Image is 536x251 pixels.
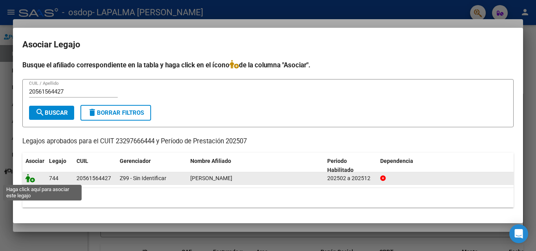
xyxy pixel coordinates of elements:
[80,105,151,121] button: Borrar Filtros
[35,108,45,117] mat-icon: search
[46,153,73,179] datatable-header-cell: Legajo
[377,153,514,179] datatable-header-cell: Dependencia
[22,60,514,70] h4: Busque el afiliado correspondiente en la tabla y haga click en el ícono de la columna "Asociar".
[88,109,144,116] span: Borrar Filtros
[120,175,166,181] span: Z99 - Sin Identificar
[327,174,374,183] div: 202502 a 202512
[22,188,514,208] div: 1 registros
[77,158,88,164] span: CUIL
[35,109,68,116] span: Buscar
[29,106,74,120] button: Buscar
[187,153,324,179] datatable-header-cell: Nombre Afiliado
[22,153,46,179] datatable-header-cell: Asociar
[77,174,111,183] div: 20561564427
[324,153,377,179] datatable-header-cell: Periodo Habilitado
[22,137,514,146] p: Legajos aprobados para el CUIT 23297666444 y Período de Prestación 202507
[22,37,514,52] h2: Asociar Legajo
[327,158,354,173] span: Periodo Habilitado
[88,108,97,117] mat-icon: delete
[73,153,117,179] datatable-header-cell: CUIL
[190,175,232,181] span: VALLI FEDERICO
[509,224,528,243] div: Open Intercom Messenger
[49,158,66,164] span: Legajo
[117,153,187,179] datatable-header-cell: Gerenciador
[190,158,231,164] span: Nombre Afiliado
[26,158,44,164] span: Asociar
[49,175,58,181] span: 744
[120,158,151,164] span: Gerenciador
[380,158,413,164] span: Dependencia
